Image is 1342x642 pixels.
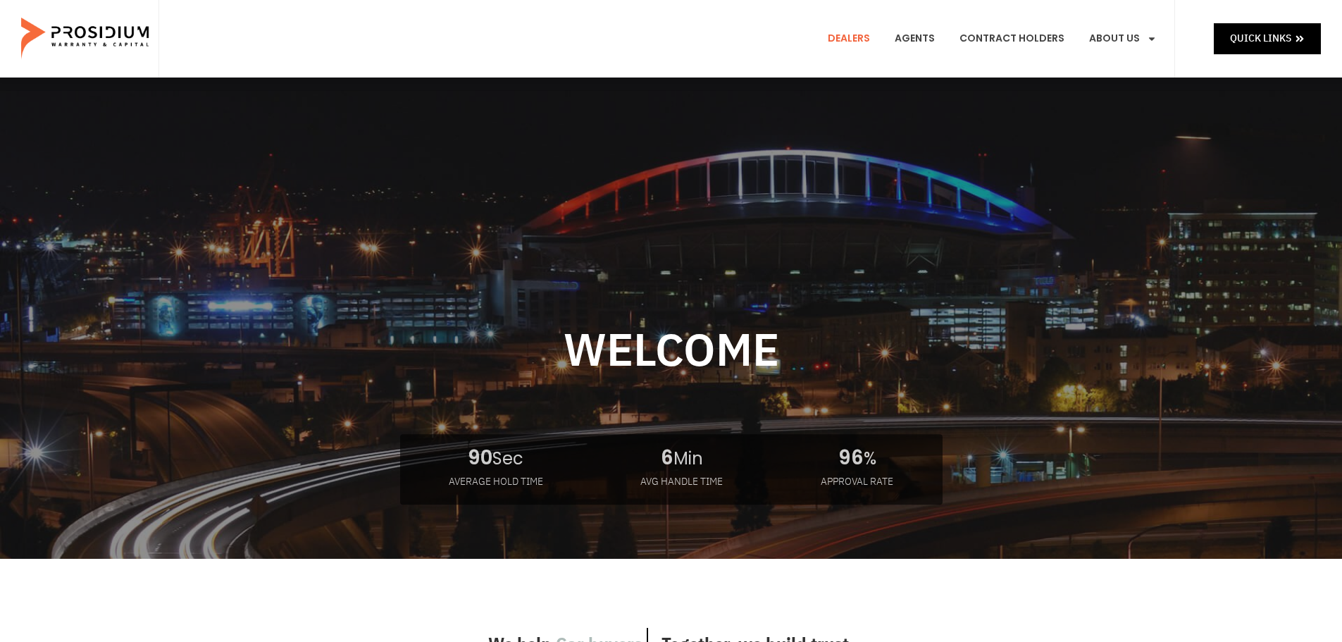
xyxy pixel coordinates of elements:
span: Quick Links [1230,30,1291,47]
a: Agents [884,13,945,65]
nav: Menu [817,13,1167,65]
a: Contract Holders [949,13,1075,65]
a: Dealers [817,13,881,65]
a: About Us [1079,13,1167,65]
a: Quick Links [1214,23,1321,54]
